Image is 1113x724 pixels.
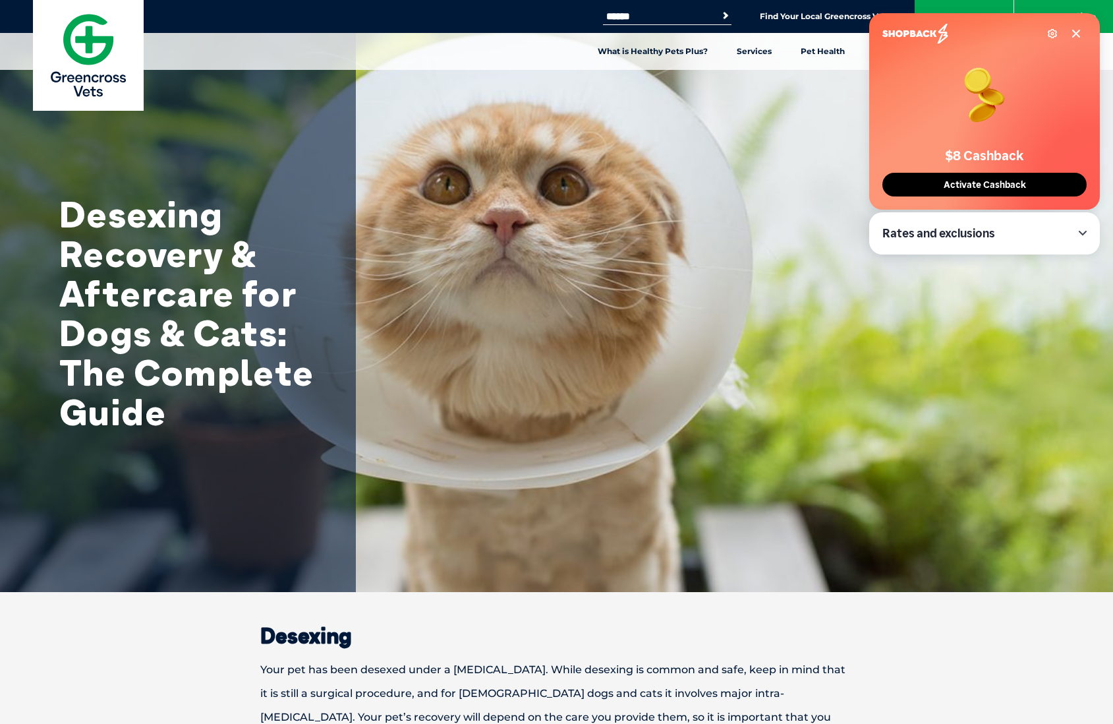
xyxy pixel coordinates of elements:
a: What is Healthy Pets Plus? [583,33,722,70]
strong: Desexing [260,622,352,649]
h1: Desexing Recovery & Aftercare for Dogs & Cats: The Complete Guide [59,195,323,432]
a: Services [722,33,786,70]
a: Pet Articles [859,33,936,70]
a: Find Your Local Greencross Vet [760,11,886,22]
button: Search [719,9,732,22]
a: Pet Health [786,33,859,70]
